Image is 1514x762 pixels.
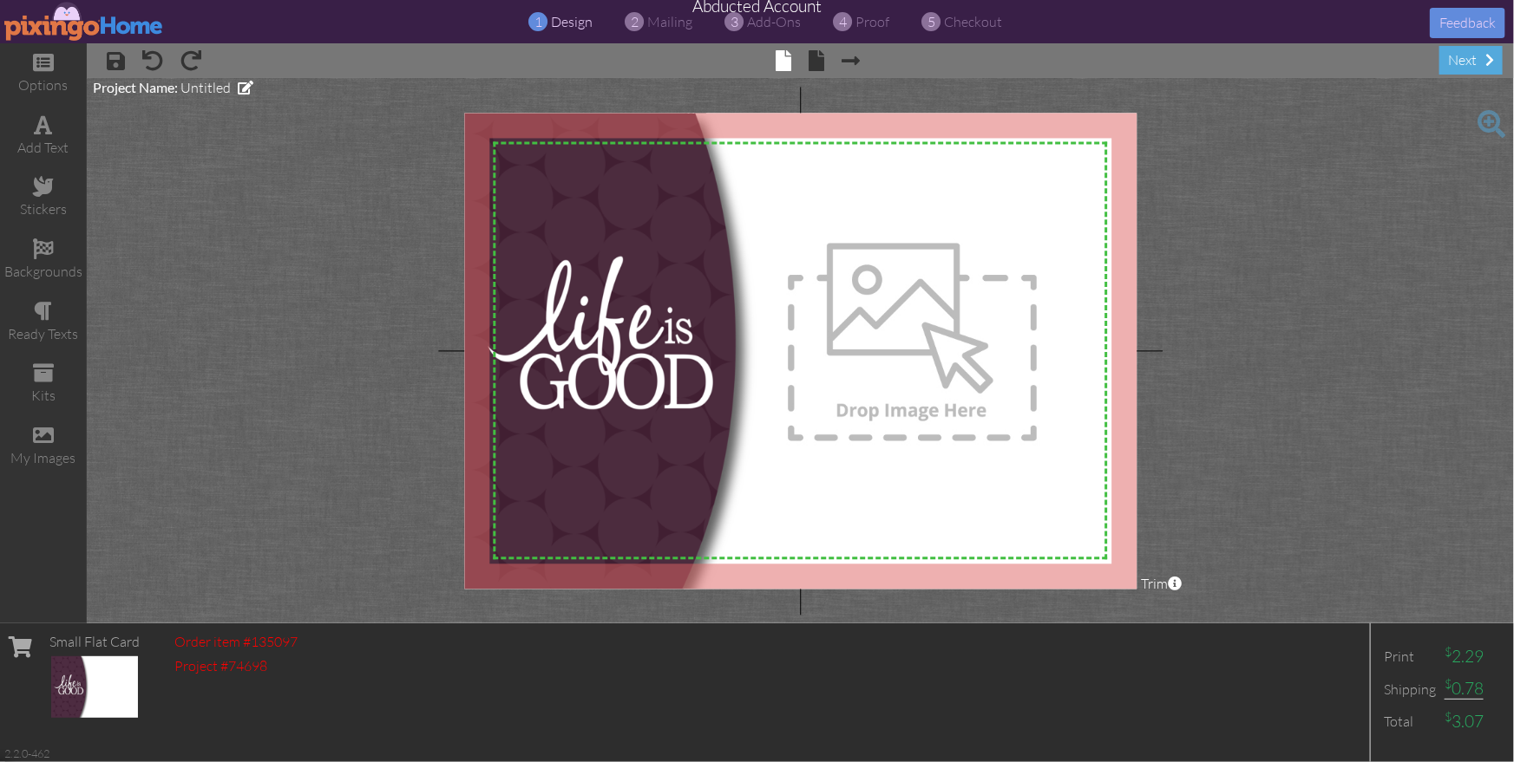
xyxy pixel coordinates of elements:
span: 5 [927,12,935,32]
div: next [1439,46,1503,75]
span: 4 [839,12,847,32]
div: Project #74698 [174,656,298,676]
span: 0.78 [1445,678,1484,700]
sup: $ [1445,709,1452,724]
div: Small Flat Card [49,632,140,652]
td: Print [1380,641,1440,673]
span: checkout [945,13,1003,30]
sup: $ [1445,644,1452,659]
span: 2 [631,12,639,32]
img: dragdrop3.jpg [663,103,1160,600]
div: 2.2.0-462 [4,746,49,761]
span: design [552,13,593,30]
td: Shipping [1380,673,1440,705]
img: 135071-1-1756243367592-037c64e49e68b760-qa.jpg [51,656,138,718]
span: mailing [648,13,693,30]
span: 2.29 [1445,646,1484,667]
span: 3 [731,12,738,32]
img: pixingo logo [4,2,164,41]
span: 3.07 [1445,711,1484,732]
div: Order item #135097 [174,632,298,652]
button: Feedback [1430,8,1505,38]
span: Project Name: [93,79,178,95]
td: Total [1380,706,1440,738]
span: add-ons [748,13,802,30]
span: 1 [534,12,542,32]
sup: $ [1445,676,1452,691]
span: Untitled [180,79,231,96]
span: Trim [1141,574,1182,594]
span: proof [856,13,890,30]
